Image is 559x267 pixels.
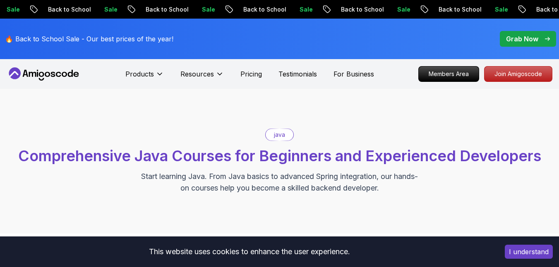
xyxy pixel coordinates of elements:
[125,69,154,79] p: Products
[506,34,538,44] p: Grab Now
[240,69,262,79] a: Pricing
[5,34,173,44] p: 🔥 Back to School Sale - Our best prices of the year!
[331,5,387,14] p: Back to School
[141,171,419,194] p: Start learning Java. From Java basics to advanced Spring integration, our hands-on courses help y...
[135,5,192,14] p: Back to School
[233,5,289,14] p: Back to School
[6,243,492,261] div: This website uses cookies to enhance the user experience.
[428,5,485,14] p: Back to School
[418,66,479,82] a: Members Area
[274,131,285,139] p: java
[125,69,164,86] button: Products
[419,67,479,81] p: Members Area
[505,245,553,259] button: Accept cookies
[485,67,552,81] p: Join Amigoscode
[38,5,94,14] p: Back to School
[289,5,316,14] p: Sale
[485,5,511,14] p: Sale
[192,5,218,14] p: Sale
[94,5,120,14] p: Sale
[333,69,374,79] a: For Business
[180,69,224,86] button: Resources
[180,69,214,79] p: Resources
[278,69,317,79] a: Testimonials
[484,66,552,82] a: Join Amigoscode
[18,147,541,165] span: Comprehensive Java Courses for Beginners and Experienced Developers
[387,5,413,14] p: Sale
